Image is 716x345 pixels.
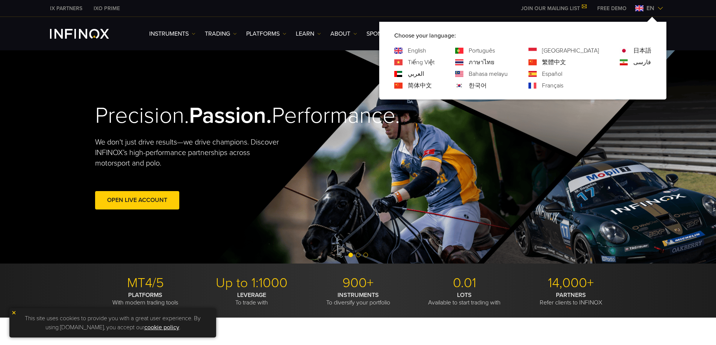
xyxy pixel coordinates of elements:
[633,58,651,67] a: Language
[95,291,196,306] p: With modern trading tools
[542,46,599,55] a: Language
[44,5,88,12] a: INFINOX
[201,275,302,291] p: Up to 1:1000
[356,253,360,257] span: Go to slide 2
[149,29,195,38] a: Instruments
[542,58,566,67] a: Language
[521,275,621,291] p: 14,000+
[11,310,17,315] img: yellow close icon
[556,291,586,299] strong: PARTNERS
[144,324,179,331] a: cookie policy
[469,58,494,67] a: Language
[521,291,621,306] p: Refer clients to INFINOX
[330,29,357,38] a: ABOUT
[592,5,632,12] a: INFINOX MENU
[13,312,212,334] p: This site uses cookies to provide you with a great user experience. By using [DOMAIN_NAME], you a...
[408,58,434,67] a: Language
[408,81,432,90] a: Language
[414,275,515,291] p: 0.01
[457,291,472,299] strong: LOTS
[469,69,508,78] a: Language
[414,291,515,306] p: Available to start trading with
[95,102,332,130] h2: Precision. Performance.
[394,31,651,40] p: Choose your language:
[542,69,562,78] a: Language
[95,191,179,209] a: Open Live Account
[95,275,196,291] p: MT4/5
[366,29,409,38] a: SPONSORSHIPS
[237,291,266,299] strong: LEVERAGE
[338,291,379,299] strong: INSTRUMENTS
[50,29,127,39] a: INFINOX Logo
[88,5,126,12] a: INFINOX
[308,275,409,291] p: 900+
[128,291,162,299] strong: PLATFORMS
[308,291,409,306] p: To diversify your portfolio
[633,46,651,55] a: Language
[95,137,285,169] p: We don't just drive results—we drive champions. Discover INFINOX’s high-performance partnerships ...
[408,46,426,55] a: Language
[189,102,272,129] strong: Passion.
[348,253,353,257] span: Go to slide 1
[469,46,495,55] a: Language
[542,81,563,90] a: Language
[643,4,657,13] span: en
[205,29,237,38] a: TRADING
[469,81,487,90] a: Language
[296,29,321,38] a: Learn
[363,253,368,257] span: Go to slide 3
[246,29,286,38] a: PLATFORMS
[408,69,424,78] a: Language
[201,291,302,306] p: To trade with
[515,5,592,12] a: JOIN OUR MAILING LIST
